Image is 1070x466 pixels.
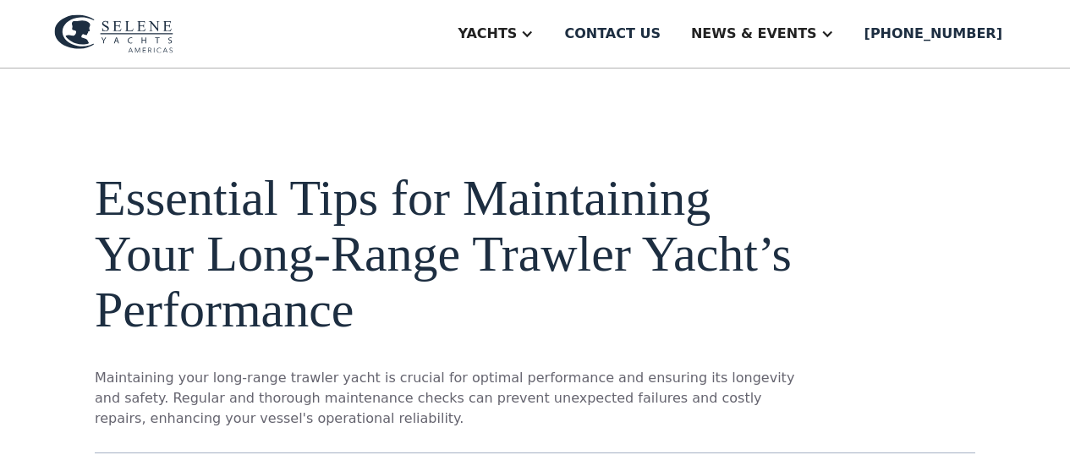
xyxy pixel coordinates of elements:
[54,14,173,53] img: logo
[458,24,517,44] div: Yachts
[95,170,798,337] h1: Essential Tips for Maintaining Your Long-Range Trawler Yacht’s Performance
[864,24,1002,44] div: [PHONE_NUMBER]
[95,368,798,429] p: Maintaining your long-range trawler yacht is crucial for optimal performance and ensuring its lon...
[691,24,817,44] div: News & EVENTS
[564,24,661,44] div: Contact us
